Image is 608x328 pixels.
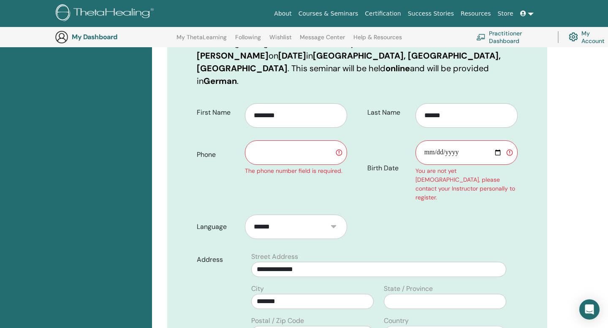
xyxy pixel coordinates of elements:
[55,30,68,44] img: generic-user-icon.jpg
[251,316,304,326] label: Postal / Zip Code
[361,160,415,176] label: Birth Date
[245,167,347,175] div: The phone number field is required.
[197,37,518,87] p: You are registering for on in . This seminar will be held and will be provided in .
[476,28,548,46] a: Practitioner Dashboard
[197,38,375,61] b: Intuitive Anatomy with [PERSON_NAME]
[251,284,264,294] label: City
[384,316,409,326] label: Country
[415,167,518,202] div: You are not yet [DEMOGRAPHIC_DATA], please contact your Instructor personally to register.
[385,63,410,74] b: online
[271,6,295,22] a: About
[197,50,501,74] b: [GEOGRAPHIC_DATA], [GEOGRAPHIC_DATA], [GEOGRAPHIC_DATA]
[295,6,362,22] a: Courses & Seminars
[384,284,433,294] label: State / Province
[190,252,246,268] label: Address
[579,299,600,320] div: Open Intercom Messenger
[235,34,261,47] a: Following
[457,6,494,22] a: Resources
[278,50,306,61] b: [DATE]
[361,6,404,22] a: Certification
[190,105,245,121] label: First Name
[176,34,227,47] a: My ThetaLearning
[204,75,237,86] b: German
[56,4,157,23] img: logo.png
[251,252,298,262] label: Street Address
[569,30,578,43] img: cog.svg
[494,6,517,22] a: Store
[476,34,486,40] img: chalkboard-teacher.svg
[404,6,457,22] a: Success Stories
[190,147,245,163] label: Phone
[190,219,245,235] label: Language
[72,33,156,41] h3: My Dashboard
[269,34,292,47] a: Wishlist
[353,34,402,47] a: Help & Resources
[300,34,345,47] a: Message Center
[361,105,415,121] label: Last Name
